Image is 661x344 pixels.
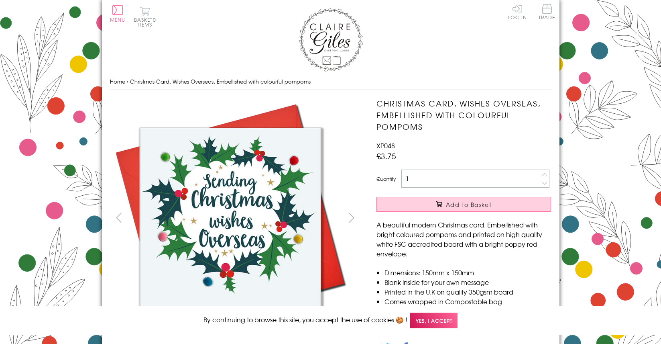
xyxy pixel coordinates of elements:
[376,175,396,182] label: Quantity
[410,313,458,328] span: Yes, I accept
[384,287,551,297] li: Printed in the U.K on quality 350gsm board
[384,277,551,287] li: Blank inside for your own message
[539,4,555,21] a: Trade
[376,141,395,150] span: XP048
[384,268,551,277] li: Dimensions: 150mm x 150mm
[110,98,350,339] img: Christmas Card, Wishes Overseas, Embellished with colourful pompoms
[376,150,396,162] span: £3.75
[110,74,551,90] nav: breadcrumbs
[110,78,125,85] a: Home
[376,220,551,258] p: A beautiful modern Christmas card. Embellished with bright coloured pompoms and printed on high q...
[110,5,126,22] button: Menu
[508,4,527,20] a: Log In
[376,98,551,132] h1: Christmas Card, Wishes Overseas, Embellished with colourful pompoms
[384,297,551,306] li: Comes wrapped in Compostable bag
[376,197,551,212] button: Add to Basket
[360,98,601,338] img: Christmas Card, Wishes Overseas, Embellished with colourful pompoms
[342,209,360,227] button: next
[110,16,126,23] span: Menu
[299,8,363,72] img: Claire Giles Greetings Cards
[539,4,555,20] span: Trade
[134,6,156,27] button: Basket0 items
[138,16,156,28] span: 0 items
[127,78,128,85] span: ›
[130,78,311,85] span: Christmas Card, Wishes Overseas, Embellished with colourful pompoms
[446,201,492,209] span: Add to Basket
[110,209,128,227] button: prev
